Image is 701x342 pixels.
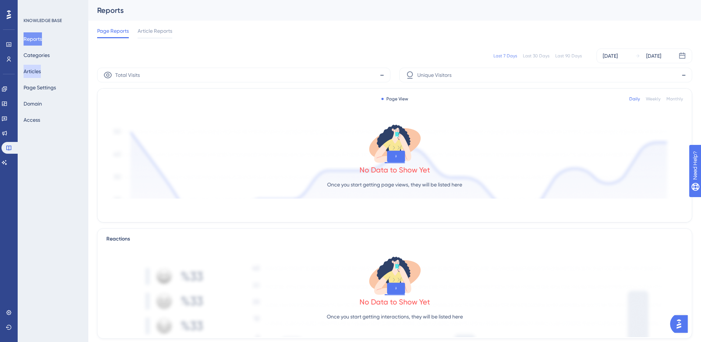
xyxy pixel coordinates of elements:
[24,97,42,110] button: Domain
[24,49,50,62] button: Categories
[670,313,692,335] iframe: UserGuiding AI Assistant Launcher
[115,71,140,79] span: Total Visits
[24,113,40,127] button: Access
[24,18,62,24] div: KNOWLEDGE BASE
[666,96,683,102] div: Monthly
[97,26,129,35] span: Page Reports
[97,5,674,15] div: Reports
[646,96,661,102] div: Weekly
[417,71,452,79] span: Unique Visitors
[360,165,430,175] div: No Data to Show Yet
[380,69,384,81] span: -
[603,51,618,60] div: [DATE]
[629,96,640,102] div: Daily
[493,53,517,59] div: Last 7 Days
[646,51,661,60] div: [DATE]
[24,65,41,78] button: Articles
[327,312,463,321] p: Once you start getting interactions, they will be listed here
[381,96,408,102] div: Page View
[327,180,462,189] p: Once you start getting page views, they will be listed here
[24,81,56,94] button: Page Settings
[523,53,549,59] div: Last 30 Days
[138,26,172,35] span: Article Reports
[681,69,686,81] span: -
[555,53,582,59] div: Last 90 Days
[360,297,430,307] div: No Data to Show Yet
[17,2,46,11] span: Need Help?
[106,235,683,243] div: Reactions
[24,32,42,46] button: Reports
